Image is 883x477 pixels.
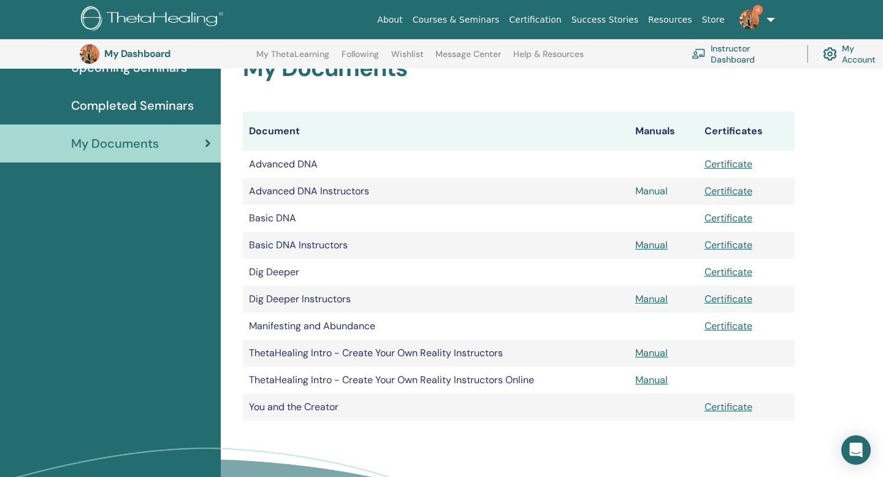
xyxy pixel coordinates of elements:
[697,9,730,31] a: Store
[635,238,668,251] a: Manual
[243,232,629,259] td: Basic DNA Instructors
[705,400,752,413] a: Certificate
[243,178,629,205] td: Advanced DNA Instructors
[705,212,752,224] a: Certificate
[705,292,752,305] a: Certificate
[372,9,407,31] a: About
[435,49,501,69] a: Message Center
[243,313,629,340] td: Manifesting and Abundance
[391,49,424,69] a: Wishlist
[243,259,629,286] td: Dig Deeper
[504,9,566,31] a: Certification
[80,44,99,64] img: default.jpg
[256,49,329,69] a: My ThetaLearning
[698,112,795,151] th: Certificates
[81,6,227,34] img: logo.png
[243,112,629,151] th: Document
[243,286,629,313] td: Dig Deeper Instructors
[705,265,752,278] a: Certificate
[342,49,379,69] a: Following
[705,238,752,251] a: Certificate
[705,158,752,170] a: Certificate
[629,112,698,151] th: Manuals
[104,48,227,59] h3: My Dashboard
[635,292,668,305] a: Manual
[567,9,643,31] a: Success Stories
[243,55,795,83] h2: My Documents
[243,151,629,178] td: Advanced DNA
[635,373,668,386] a: Manual
[753,5,763,15] span: 4
[243,205,629,232] td: Basic DNA
[513,49,584,69] a: Help & Resources
[635,185,668,197] a: Manual
[243,367,629,394] td: ThetaHealing Intro - Create Your Own Reality Instructors Online
[243,394,629,421] td: You and the Creator
[692,48,706,59] img: chalkboard-teacher.svg
[705,185,752,197] a: Certificate
[705,319,752,332] a: Certificate
[740,10,759,29] img: default.jpg
[643,9,697,31] a: Resources
[408,9,505,31] a: Courses & Seminars
[692,40,792,67] a: Instructor Dashboard
[71,134,159,153] span: My Documents
[823,44,837,64] img: cog.svg
[243,340,629,367] td: ThetaHealing Intro - Create Your Own Reality Instructors
[841,435,871,465] div: Open Intercom Messenger
[71,96,194,115] span: Completed Seminars
[635,346,668,359] a: Manual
